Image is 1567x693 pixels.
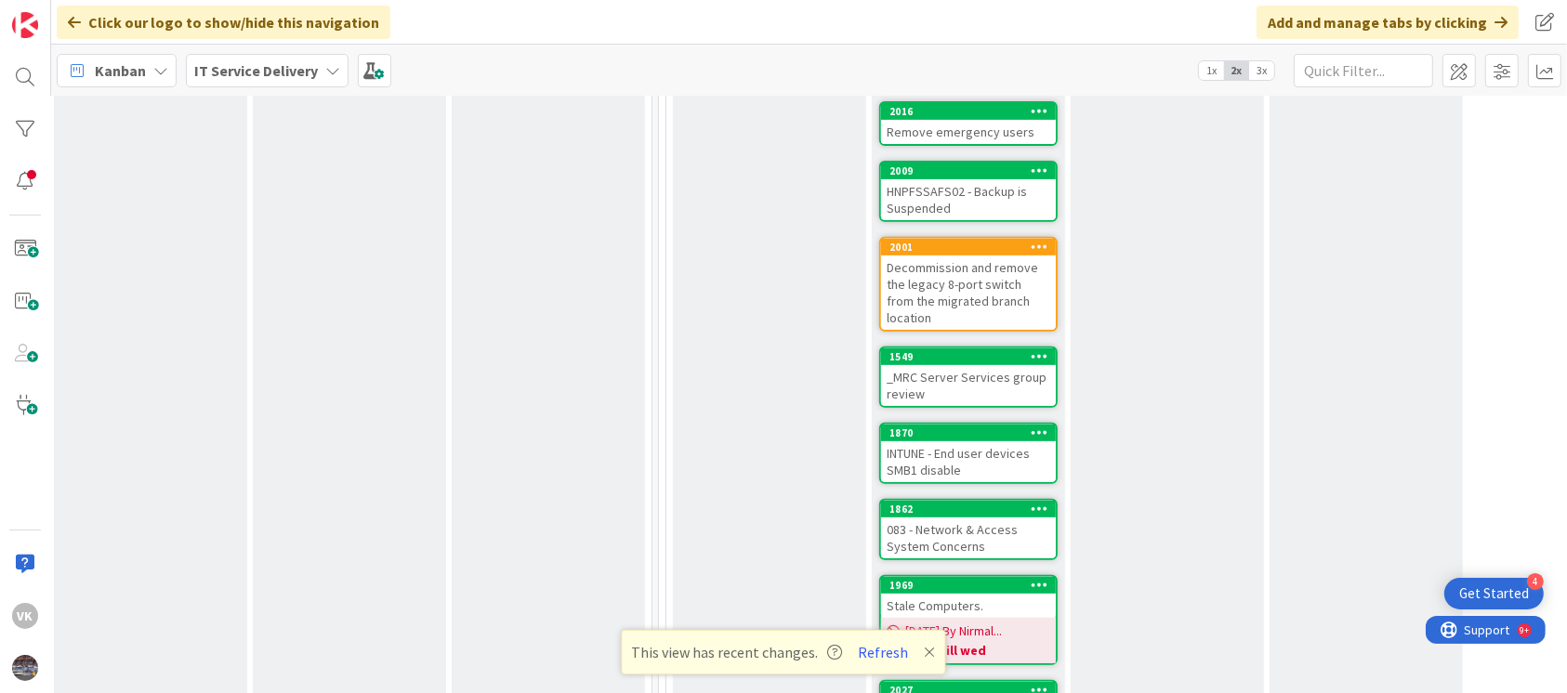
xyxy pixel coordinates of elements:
div: 1862 [881,501,1056,517]
div: 2001 [889,241,1056,254]
div: Get Started [1459,584,1529,603]
div: 2009 [889,164,1056,177]
div: 2009 [881,163,1056,179]
div: 9+ [94,7,103,22]
span: Support [39,3,85,25]
div: 4 [1527,573,1544,590]
b: IT Service Delivery [194,61,318,80]
div: 1549_MRC Server Services group review [881,348,1056,406]
div: 1870 [881,425,1056,441]
span: This view has recent changes. [632,641,843,663]
div: 1969 [881,577,1056,594]
div: Remove emergency users [881,120,1056,144]
img: Visit kanbanzone.com [12,12,38,38]
a: 2009HNPFSSAFS02 - Backup is Suspended [879,161,1058,222]
a: 1862083 - Network & Access System Concerns [879,499,1058,560]
div: 1549 [881,348,1056,365]
div: Stale Computers. [881,594,1056,618]
span: 2x [1224,61,1249,80]
span: 1x [1199,61,1224,80]
button: Refresh [852,640,915,664]
div: HNPFSSAFS02 - Backup is Suspended [881,179,1056,220]
div: 2001Decommission and remove the legacy 8-port switch from the migrated branch location [881,239,1056,330]
div: Decommission and remove the legacy 8-port switch from the migrated branch location [881,255,1056,330]
img: avatar [12,655,38,681]
input: Quick Filter... [1294,54,1433,87]
div: 1862 [889,503,1056,516]
a: 2001Decommission and remove the legacy 8-port switch from the migrated branch location [879,237,1058,332]
div: 1862083 - Network & Access System Concerns [881,501,1056,558]
div: 1870INTUNE - End user devices SMB1 disable [881,425,1056,482]
span: [DATE] By Nirmal... [905,621,1002,641]
div: Click our logo to show/hide this navigation [57,6,390,39]
a: 2016Remove emergency users [879,101,1058,146]
div: 1969 [889,579,1056,592]
div: 083 - Network & Access System Concerns [881,517,1056,558]
a: 1870INTUNE - End user devices SMB1 disable [879,423,1058,484]
div: 1870 [889,426,1056,439]
div: 1549 [889,350,1056,363]
div: 2016Remove emergency users [881,103,1056,144]
span: Kanban [95,59,146,82]
div: 2001 [881,239,1056,255]
div: 2016 [889,105,1056,118]
div: 1969Stale Computers. [881,577,1056,618]
div: VK [12,603,38,629]
div: Add and manage tabs by clicking [1257,6,1519,39]
div: Open Get Started checklist, remaining modules: 4 [1444,578,1544,609]
div: 2009HNPFSSAFS02 - Backup is Suspended [881,163,1056,220]
span: 3x [1249,61,1274,80]
b: Blocked till wed [887,641,1050,660]
a: 1549_MRC Server Services group review [879,346,1058,408]
div: 2016 [881,103,1056,120]
div: _MRC Server Services group review [881,365,1056,406]
a: 1969Stale Computers.[DATE] By Nirmal...Blocked till wed [879,575,1058,665]
div: INTUNE - End user devices SMB1 disable [881,441,1056,482]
